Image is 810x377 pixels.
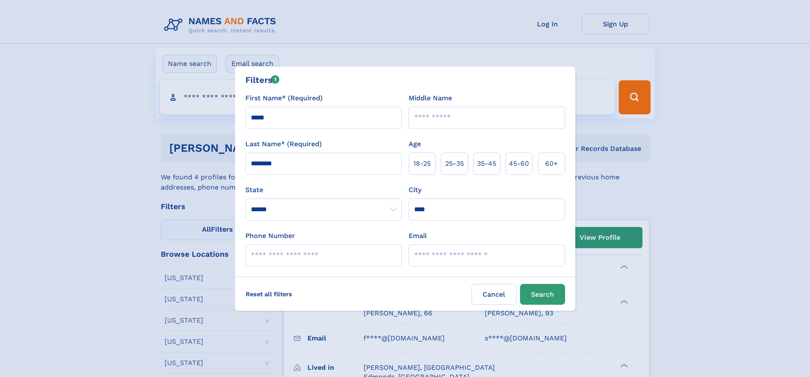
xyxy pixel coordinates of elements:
label: City [409,185,421,195]
span: 25‑35 [445,159,464,169]
button: Search [520,284,565,305]
label: Middle Name [409,93,452,103]
span: 60+ [545,159,558,169]
label: Email [409,231,427,241]
label: Phone Number [245,231,295,241]
label: Reset all filters [240,284,298,304]
span: 35‑45 [477,159,496,169]
label: Age [409,139,421,149]
span: 45‑60 [509,159,529,169]
span: 18‑25 [413,159,431,169]
label: State [245,185,402,195]
div: Filters [245,74,280,86]
label: Last Name* (Required) [245,139,322,149]
label: Cancel [472,284,517,305]
label: First Name* (Required) [245,93,323,103]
